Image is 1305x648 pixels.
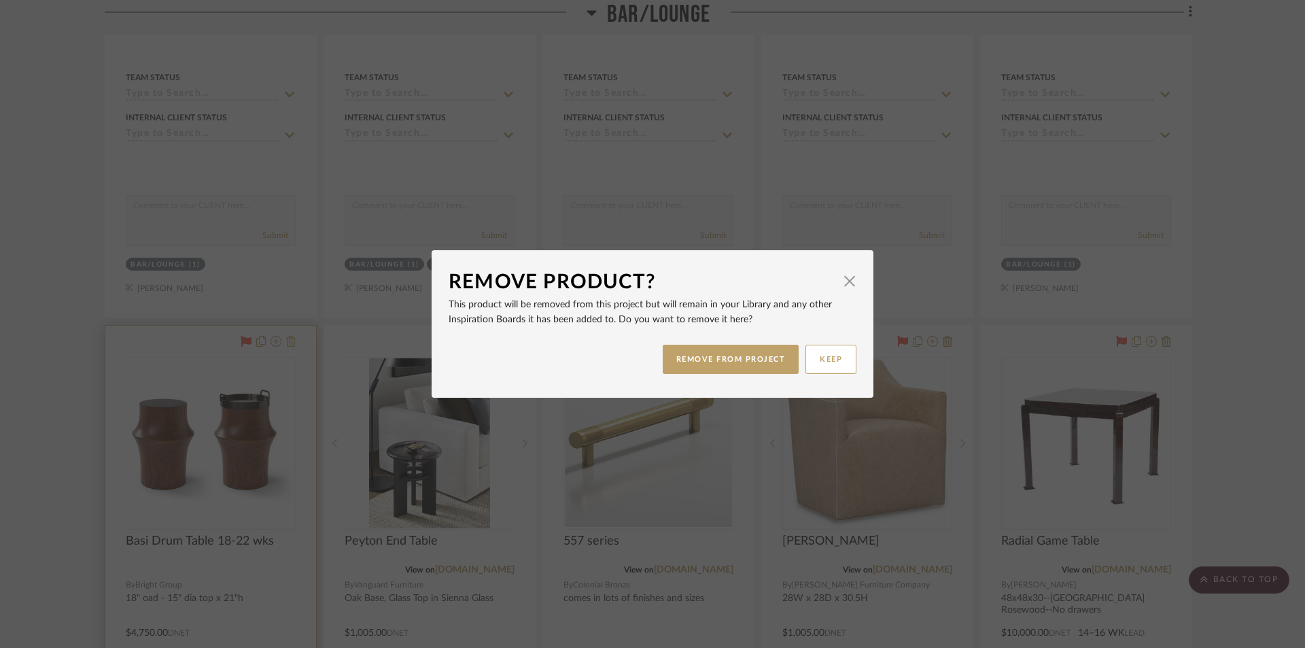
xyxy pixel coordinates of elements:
button: KEEP [805,345,856,374]
p: This product will be removed from this project but will remain in your Library and any other Insp... [449,297,856,327]
button: Close [836,267,863,294]
div: Remove Product? [449,267,836,297]
dialog-header: Remove Product? [449,267,856,297]
button: REMOVE FROM PROJECT [663,345,799,374]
